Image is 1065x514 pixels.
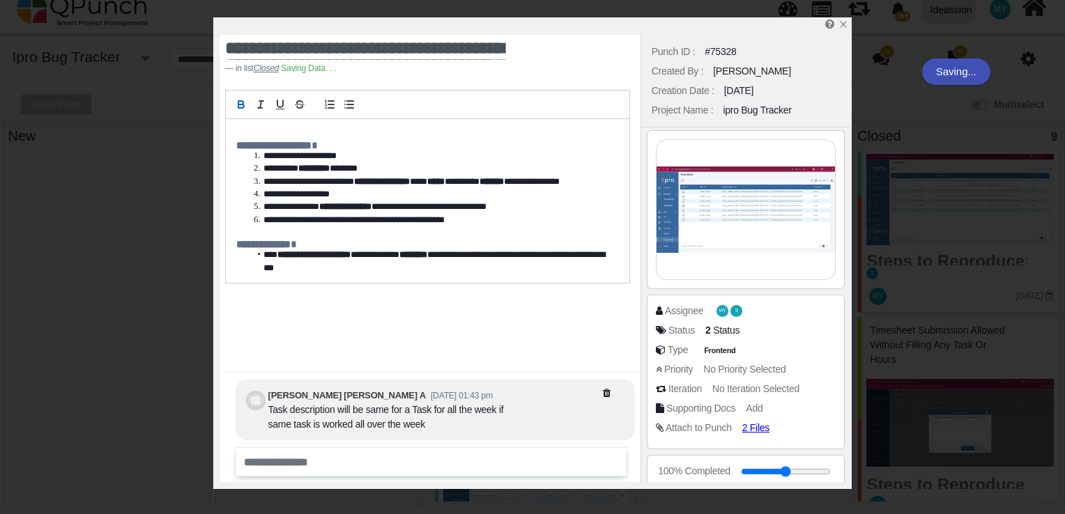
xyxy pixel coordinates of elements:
[254,63,279,73] cite: Source Title
[705,325,711,336] span: 2
[701,345,739,357] span: Frontend
[268,403,512,432] div: Task description will be same for a Task for all the week if same task is worked all over the week
[705,45,736,59] div: #75328
[723,103,791,118] div: ipro Bug Tracker
[713,64,791,79] div: [PERSON_NAME]
[724,84,753,98] div: [DATE]
[703,364,786,375] span: No Priority Selected
[730,305,742,317] span: Selvarani
[825,19,834,29] i: Edit Punch
[652,45,696,59] div: Punch ID :
[668,382,702,396] div: Iteration
[658,464,730,478] div: 100% Completed
[746,403,763,414] span: Add
[838,19,848,30] a: x
[325,63,328,73] span: .
[713,325,740,336] span: Status
[719,309,726,313] span: MY
[666,421,732,435] div: Attach to Punch
[268,390,426,400] b: [PERSON_NAME] [PERSON_NAME] A
[254,63,279,73] u: Closed
[225,62,559,75] footer: in list
[664,362,693,377] div: Priority
[666,401,735,416] div: Supporting Docs
[652,103,714,118] div: Project Name :
[742,422,769,433] span: 2 Files
[922,59,990,85] div: Saving...
[668,343,688,357] div: Type
[717,305,728,317] span: Mohammed Yakub Raza Khan A
[334,63,336,73] span: .
[652,84,714,98] div: Creation Date :
[652,64,703,79] div: Created By :
[281,63,336,73] span: Saving Data
[665,304,703,318] div: Assignee
[705,323,740,338] span: <div><span class="badge badge-secondary" style="background-color: #68CCCA"> <i class="fa fa-tag p...
[735,309,738,313] span: S
[431,391,493,400] small: [DATE] 01:43 pm
[330,63,332,73] span: .
[838,20,848,29] svg: x
[668,323,695,338] div: Status
[712,383,799,394] span: No Iteration Selected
